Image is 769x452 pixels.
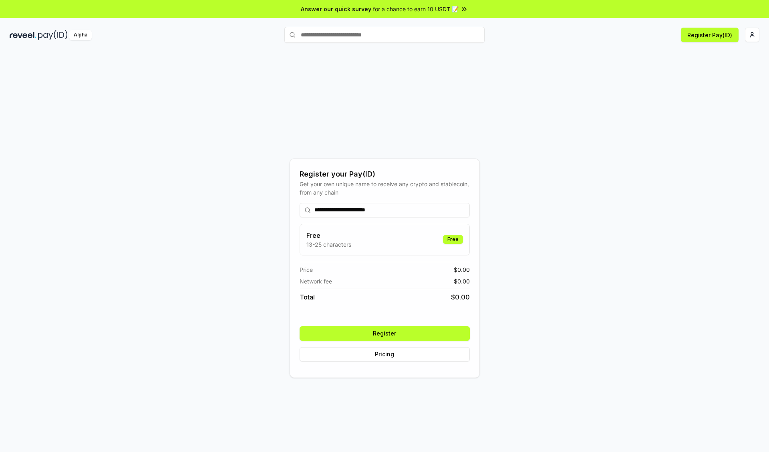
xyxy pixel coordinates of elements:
[306,240,351,249] p: 13-25 characters
[454,277,470,285] span: $ 0.00
[451,292,470,302] span: $ 0.00
[300,292,315,302] span: Total
[300,277,332,285] span: Network fee
[454,265,470,274] span: $ 0.00
[301,5,371,13] span: Answer our quick survey
[38,30,68,40] img: pay_id
[300,265,313,274] span: Price
[300,326,470,341] button: Register
[681,28,739,42] button: Register Pay(ID)
[443,235,463,244] div: Free
[373,5,459,13] span: for a chance to earn 10 USDT 📝
[69,30,92,40] div: Alpha
[300,180,470,197] div: Get your own unique name to receive any crypto and stablecoin, from any chain
[300,169,470,180] div: Register your Pay(ID)
[10,30,36,40] img: reveel_dark
[306,231,351,240] h3: Free
[300,347,470,362] button: Pricing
